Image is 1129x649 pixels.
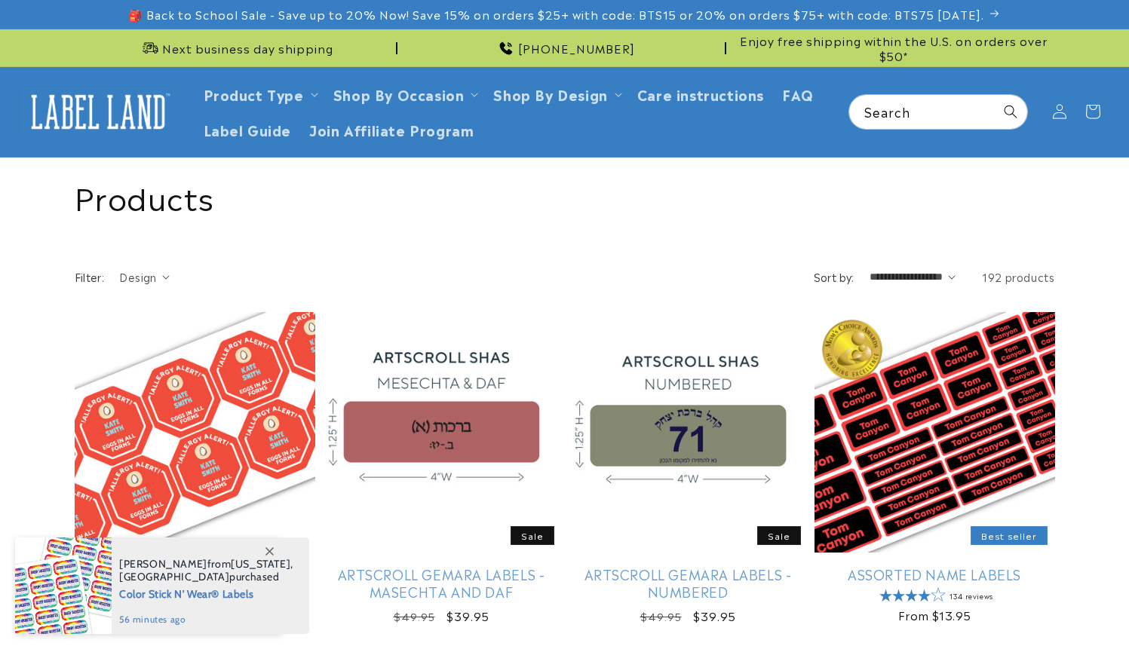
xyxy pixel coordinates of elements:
[493,84,607,104] a: Shop By Design
[204,121,292,138] span: Label Guide
[119,269,156,284] span: Design
[23,88,173,135] img: Label Land
[195,112,301,147] a: Label Guide
[119,613,293,626] span: 56 minutes ago
[637,85,764,103] span: Care instructions
[231,557,290,571] span: [US_STATE]
[321,565,562,601] a: Artscroll Gemara Labels - Masechta and Daf
[17,83,179,141] a: Label Land
[568,565,808,601] a: Artscroll Gemara Labels - Numbered
[204,84,304,104] a: Product Type
[814,269,854,284] label: Sort by:
[119,269,170,285] summary: Design (0 selected)
[119,558,293,583] span: from , purchased
[403,29,726,66] div: Announcement
[119,583,293,602] span: Color Stick N' Wear® Labels
[75,176,1055,216] h1: Products
[732,33,1055,63] span: Enjoy free shipping within the U.S. on orders over $50*
[75,29,397,66] div: Announcement
[815,565,1055,583] a: Assorted Name Labels
[195,76,324,112] summary: Product Type
[309,121,474,138] span: Join Affiliate Program
[324,76,485,112] summary: Shop By Occasion
[484,76,627,112] summary: Shop By Design
[628,76,773,112] a: Care instructions
[773,76,823,112] a: FAQ
[518,41,635,56] span: [PHONE_NUMBER]
[732,29,1055,66] div: Announcement
[994,95,1027,128] button: Search
[75,269,105,285] h2: Filter:
[782,85,814,103] span: FAQ
[128,7,984,22] span: 🎒 Back to School Sale - Save up to 20% Now! Save 15% on orders $25+ with code: BTS15 or 20% on or...
[982,269,1054,284] span: 192 products
[162,41,333,56] span: Next business day shipping
[119,557,207,571] span: [PERSON_NAME]
[300,112,483,147] a: Join Affiliate Program
[333,85,465,103] span: Shop By Occasion
[119,570,229,583] span: [GEOGRAPHIC_DATA]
